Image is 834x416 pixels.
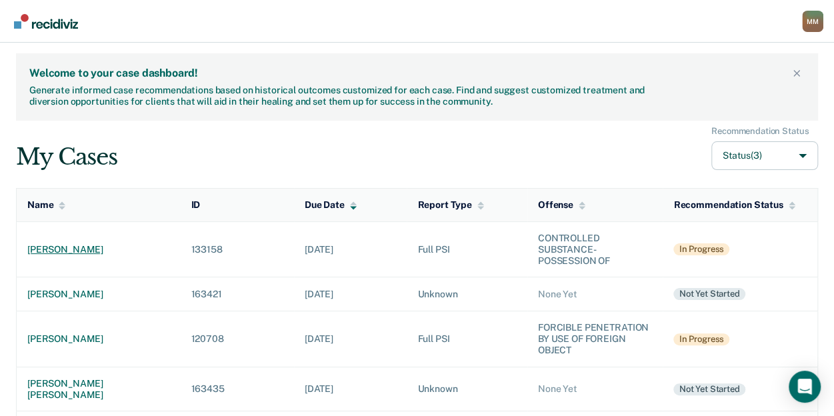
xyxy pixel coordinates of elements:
img: Recidiviz [14,14,78,29]
div: Due Date [305,199,357,211]
td: Unknown [407,367,527,411]
td: Full PSI [407,221,527,277]
div: Report Type [417,199,483,211]
td: [DATE] [294,367,407,411]
div: Generate informed case recommendations based on historical outcomes customized for each case. Fin... [29,85,649,107]
div: Recommendation Status [673,199,795,211]
div: FORCIBLE PENETRATION BY USE OF FOREIGN OBJECT [538,322,653,355]
button: Status(3) [711,141,818,170]
div: [PERSON_NAME] [PERSON_NAME] [27,378,170,401]
div: Open Intercom Messenger [789,371,821,403]
div: [PERSON_NAME] [27,333,170,345]
div: ID [191,199,201,211]
td: [DATE] [294,221,407,277]
div: CONTROLLED SUBSTANCE-POSSESSION OF [538,233,653,266]
div: M M [802,11,823,32]
div: In Progress [673,243,729,255]
td: 120708 [181,311,294,367]
div: Not yet started [673,288,745,300]
div: Welcome to your case dashboard! [29,67,789,79]
button: Profile dropdown button [802,11,823,32]
td: [DATE] [294,311,407,367]
td: 163421 [181,277,294,311]
div: Offense [538,199,585,211]
div: Recommendation Status [711,126,809,137]
div: Not yet started [673,383,745,395]
td: 133158 [181,221,294,277]
div: None Yet [538,383,653,395]
div: My Cases [16,143,117,171]
div: [PERSON_NAME] [27,289,170,300]
div: None Yet [538,289,653,300]
div: [PERSON_NAME] [27,244,170,255]
td: 163435 [181,367,294,411]
div: Name [27,199,65,211]
td: Full PSI [407,311,527,367]
div: In Progress [673,333,729,345]
td: [DATE] [294,277,407,311]
td: Unknown [407,277,527,311]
